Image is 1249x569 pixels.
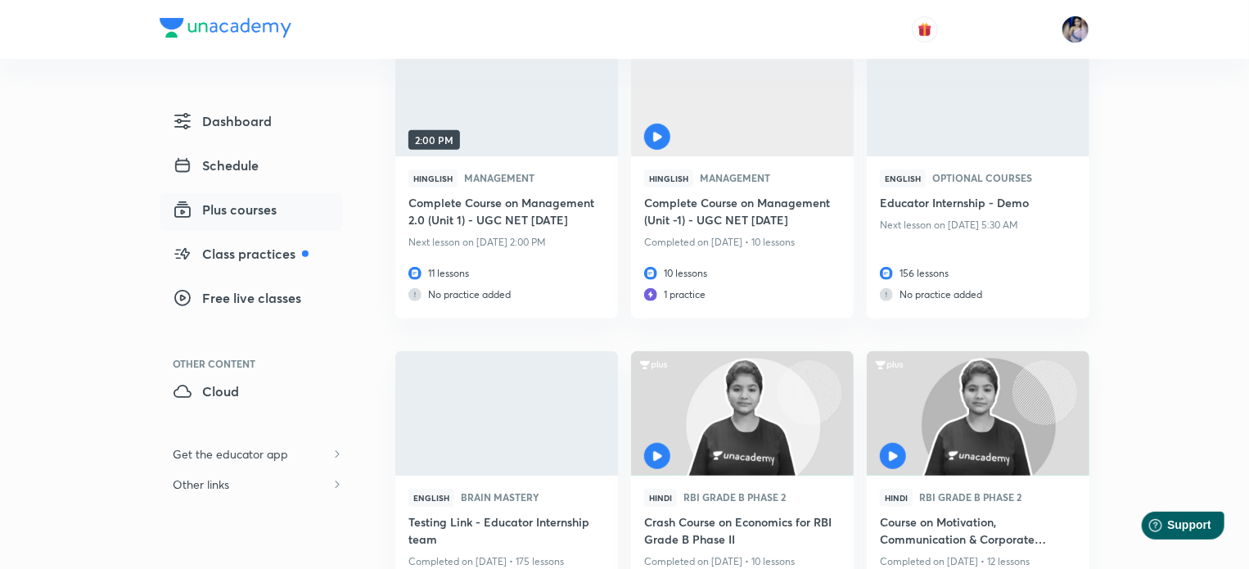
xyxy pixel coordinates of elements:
a: RBI Grade B Phase 2 [677,492,786,504]
a: Dashboard [160,105,343,142]
p: Next lesson on [DATE] 5:30 AM [880,215,1076,236]
p: 1 practice [644,284,841,305]
img: Thumbnail [393,350,620,476]
img: Thumbnail [393,30,620,157]
span: Free live classes [173,288,301,308]
a: Complete Course on Management 2.0 (Unit 1) - UGC NET [DATE] [408,194,605,232]
a: Testing Link - Educator Internship team [408,513,605,551]
a: Management [458,173,534,184]
span: Hindi [644,489,677,507]
a: Schedule [160,149,343,187]
a: Class practices [160,237,343,275]
span: English [880,169,926,187]
a: Company Logo [160,18,291,42]
a: Thumbnail [631,351,854,476]
img: lesson [644,267,657,280]
img: lesson [880,267,893,280]
img: Company Logo [160,18,291,38]
p: Next lesson on [DATE] 2:00 PM [408,232,605,253]
button: avatar [912,16,938,43]
iframe: Help widget launcher [1103,505,1231,551]
p: No practice added [408,284,605,305]
a: Course on Motivation, Communication & Corporate Governance [880,513,1076,551]
span: RBI Grade B Phase 2 [919,492,1028,502]
p: 11 lessons [408,263,605,284]
span: Cloud [173,382,239,401]
img: practice [644,288,657,301]
a: Thumbnail [867,32,1089,156]
a: Cloud [160,375,343,413]
a: Management [693,173,770,184]
a: Thumbnail2:00 PM [395,32,618,156]
span: Optional Courses [932,173,1039,183]
a: Thumbnail [867,351,1089,476]
a: Optional Courses [926,173,1032,184]
span: English [408,489,454,507]
a: Thumbnail [395,351,618,476]
h6: Get the educator app [160,439,301,469]
p: No practice added [880,284,1076,305]
img: avatar [918,22,932,37]
a: Complete Course on Management (Unit -1) - UGC NET [DATE] [644,194,841,232]
span: Brain Mastery [461,492,546,502]
span: RBI Grade B Phase 2 [683,492,792,502]
a: Free live classes [160,282,343,319]
p: 10 lessons [644,263,841,284]
span: 2:00 PM [408,130,460,150]
span: Schedule [173,156,259,175]
span: Management [464,173,541,183]
h6: Other links [160,469,242,499]
a: Plus courses [160,193,343,231]
a: Crash Course on Economics for RBI Grade B Phase II [644,513,841,551]
p: Completed on [DATE] • 10 lessons [644,232,841,253]
span: Hindi [880,489,913,507]
img: practice [408,288,422,301]
div: Other Content [173,359,343,368]
span: Management [700,173,777,183]
img: Tanya Gautam [1062,16,1089,43]
span: Hinglish [644,169,693,187]
span: Dashboard [173,111,272,131]
a: Educator Internship - Demo [880,194,1076,215]
img: Thumbnail [864,30,1091,157]
a: RBI Grade B Phase 2 [913,492,1021,504]
p: 156 lessons [880,263,1076,284]
span: Plus courses [173,200,277,219]
span: Class practices [173,244,309,264]
img: lesson [408,267,422,280]
span: Hinglish [408,169,458,187]
img: practice [880,288,893,301]
a: Thumbnail [631,32,854,156]
a: Brain Mastery [454,492,539,504]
